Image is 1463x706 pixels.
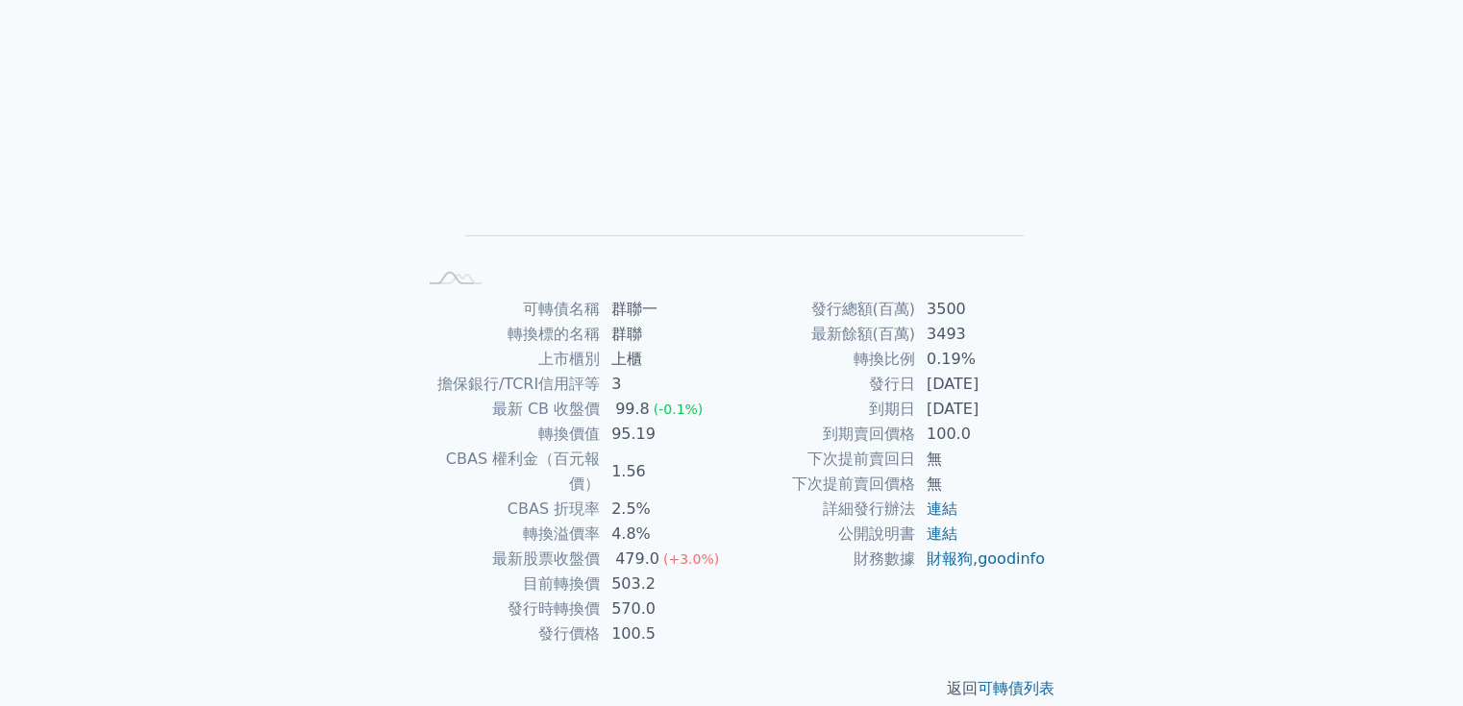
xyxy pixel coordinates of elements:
td: 到期日 [731,397,915,422]
td: 目前轉換價 [416,572,600,596]
td: 0.19% [915,347,1047,372]
td: , [915,547,1047,572]
td: 發行價格 [416,621,600,646]
td: 最新股票收盤價 [416,547,600,572]
td: 發行總額(百萬) [731,297,915,322]
div: 99.8 [611,397,654,422]
td: 503.2 [600,572,731,596]
span: (-0.1%) [654,402,704,417]
a: goodinfo [978,549,1045,568]
td: 下次提前賣回日 [731,447,915,472]
td: 100.5 [600,621,731,646]
td: 4.8% [600,522,731,547]
td: 群聯一 [600,297,731,322]
td: 最新餘額(百萬) [731,322,915,347]
td: 3 [600,372,731,397]
td: 群聯 [600,322,731,347]
td: 擔保銀行/TCRI信用評等 [416,372,600,397]
td: 財務數據 [731,547,915,572]
td: 到期賣回價格 [731,422,915,447]
div: 479.0 [611,547,663,572]
a: 財報狗 [927,549,973,568]
td: CBAS 權利金（百元報價） [416,447,600,497]
div: 聊天小工具 [1367,614,1463,706]
td: 轉換比例 [731,347,915,372]
td: 570.0 [600,596,731,621]
td: 100.0 [915,422,1047,447]
td: 上櫃 [600,347,731,372]
a: 可轉債列表 [978,679,1054,697]
td: 下次提前賣回價格 [731,472,915,497]
td: 轉換溢價率 [416,522,600,547]
td: [DATE] [915,372,1047,397]
p: 返回 [393,677,1070,700]
td: 發行時轉換價 [416,596,600,621]
td: 95.19 [600,422,731,447]
td: 無 [915,447,1047,472]
td: 詳細發行辦法 [731,497,915,522]
td: 可轉債名稱 [416,297,600,322]
td: 轉換標的名稱 [416,322,600,347]
td: 3500 [915,297,1047,322]
a: 連結 [927,499,957,518]
td: 最新 CB 收盤價 [416,397,600,422]
td: 轉換價值 [416,422,600,447]
td: 1.56 [600,447,731,497]
iframe: Chat Widget [1367,614,1463,706]
td: 2.5% [600,497,731,522]
g: Chart [448,35,1025,264]
td: 公開說明書 [731,522,915,547]
td: 上市櫃別 [416,347,600,372]
td: CBAS 折現率 [416,497,600,522]
td: 發行日 [731,372,915,397]
a: 連結 [927,524,957,543]
span: (+3.0%) [663,551,719,567]
td: 3493 [915,322,1047,347]
td: [DATE] [915,397,1047,422]
td: 無 [915,472,1047,497]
